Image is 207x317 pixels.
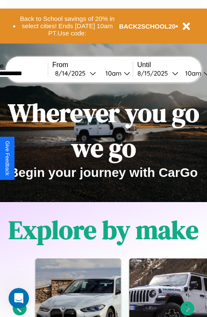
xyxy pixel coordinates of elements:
[4,141,10,176] div: Give Feedback
[9,288,29,308] iframe: Intercom live chat
[99,69,133,78] button: 10am
[52,61,133,69] label: From
[181,69,204,77] div: 10am
[16,13,119,39] button: Back to School savings of 20% in select cities! Ends [DATE] 10am PT.Use code:
[55,69,90,77] div: 8 / 14 / 2025
[52,69,99,78] button: 8/14/2025
[9,212,198,247] h1: Explore by make
[137,69,172,77] div: 8 / 15 / 2025
[119,23,176,30] b: BACK2SCHOOL20
[101,69,124,77] div: 10am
